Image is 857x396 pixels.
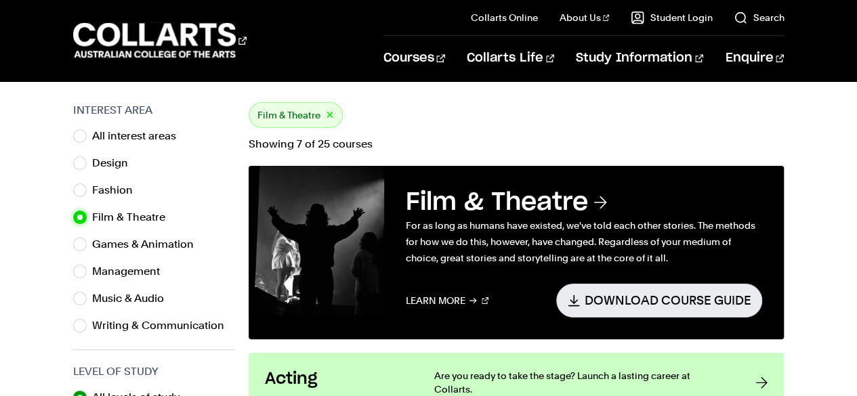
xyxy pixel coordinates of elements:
p: Showing 7 of 25 courses [249,139,785,150]
h3: Acting [265,369,407,389]
a: Learn More [406,284,489,317]
h3: Level of Study [73,364,235,380]
a: Courses [383,36,445,81]
div: Film & Theatre [249,102,343,128]
a: Download Course Guide [556,284,762,317]
a: About Us [560,11,610,24]
label: Fashion [92,181,144,200]
label: Writing & Communication [92,316,235,335]
button: × [326,108,334,123]
p: Are you ready to take the stage? Launch a lasting career at Collarts. [434,369,729,396]
p: For as long as humans have existed, we've told each other stories. The methods for how we do this... [406,217,763,266]
a: Student Login [631,11,712,24]
a: Enquire [725,36,784,81]
label: Design [92,154,139,173]
label: All interest areas [92,127,187,146]
h3: Interest Area [73,102,235,118]
div: Go to homepage [73,21,247,60]
label: Games & Animation [92,235,205,254]
label: Film & Theatre [92,208,176,227]
h3: Film & Theatre [406,188,763,217]
label: Music & Audio [92,289,175,308]
a: Search [734,11,784,24]
a: Study Information [576,36,703,81]
a: Collarts Online [471,11,538,24]
a: Collarts Life [467,36,554,81]
img: Film & Theatre [249,166,384,315]
label: Management [92,262,171,281]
